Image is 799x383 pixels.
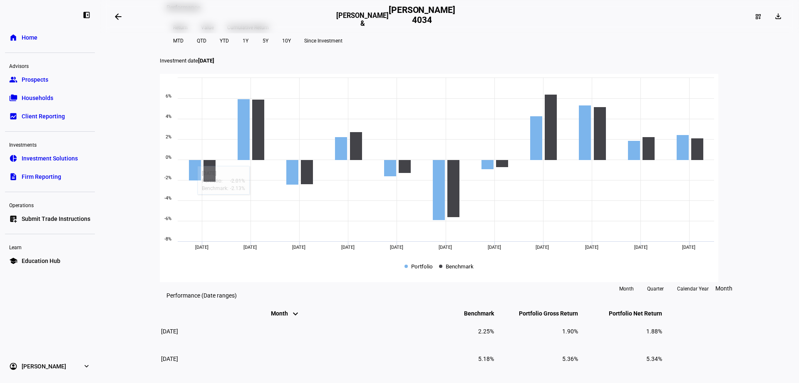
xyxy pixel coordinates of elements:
td: [DATE] [161,318,410,345]
div: Learn [5,241,95,253]
div: Investments [5,138,95,150]
span: Home [22,33,37,42]
eth-data-table-title: Performance (Date ranges) [166,292,237,299]
eth-mat-symbol: group [9,75,17,84]
span: [DATE] [195,245,208,250]
span: Investment Solutions [22,154,78,163]
span: Quarter [647,282,664,295]
a: homeHome [5,29,95,46]
button: 1Y [236,34,256,48]
td: 1.90% [495,318,578,345]
button: MTD [166,34,190,48]
div: Operations [5,199,95,210]
span: Benchmark [452,310,494,317]
button: Month [613,282,640,295]
text: -8% [164,236,171,242]
span: Households [22,94,53,102]
text: 0% [166,155,171,160]
text: -4% [164,195,171,201]
text: 4% [166,114,171,119]
eth-mat-symbol: description [9,173,17,181]
a: bid_landscapeClient Reporting [5,108,95,125]
eth-mat-symbol: bid_landscape [9,112,17,120]
td: 5.36% [495,345,578,372]
a: groupProspects [5,71,95,88]
td: [DATE] [161,345,410,372]
mat-icon: dashboard_customize [755,13,762,20]
button: Since Investment [298,34,349,48]
span: [PERSON_NAME] [22,362,66,370]
text: -6% [164,216,171,221]
span: Submit Trade Instructions [22,215,90,223]
eth-mat-symbol: pie_chart [9,154,17,163]
span: Benchmark [446,262,474,270]
span: 10Y [282,34,291,48]
a: folder_copyHouseholds [5,90,95,106]
span: Client Reporting [22,112,65,120]
text: 6% [166,93,171,99]
span: [DATE] [585,245,598,250]
a: descriptionFirm Reporting [5,168,95,185]
p: Investment date [160,58,739,64]
mat-icon: download [774,12,782,20]
td: 5.34% [579,345,663,372]
span: [DATE] [390,245,403,250]
div: Advisors [5,60,95,71]
span: [DATE] [198,58,214,64]
a: pie_chartInvestment Solutions [5,150,95,167]
text: 2% [166,134,171,140]
span: Firm Reporting [22,173,61,181]
span: [DATE] [488,245,501,250]
span: Prospects [22,75,48,84]
span: [DATE] [682,245,695,250]
span: Portfolio Gross Return [506,310,578,317]
span: Education Hub [22,257,60,265]
span: MTD [173,34,184,48]
span: 1Y [243,34,248,48]
span: Since Investment [304,34,342,48]
span: QTD [197,34,206,48]
eth-mat-symbol: folder_copy [9,94,17,102]
span: [DATE] [341,245,355,250]
eth-mat-symbol: school [9,257,17,265]
eth-mat-symbol: expand_more [82,362,91,370]
span: Calendar Year [677,282,709,295]
eth-mat-symbol: list_alt_add [9,215,17,223]
span: YTD [220,34,229,48]
span: [DATE] [292,245,305,250]
button: 10Y [275,34,298,48]
span: Month [619,282,634,295]
mat-icon: arrow_backwards [113,12,123,22]
span: 5Y [263,34,268,48]
span: [DATE] [634,245,648,250]
span: Month [271,310,300,317]
td: 2.25% [411,318,494,345]
span: [DATE] [536,245,549,250]
mat-icon: keyboard_arrow_down [290,309,300,319]
span: [DATE] [243,245,257,250]
h3: [PERSON_NAME] & [336,12,389,28]
span: Portfolio Net Return [596,310,662,317]
span: Portfolio [411,262,433,270]
button: Quarter [640,282,670,295]
text: -2% [164,175,171,180]
span: [DATE] [439,245,452,250]
span: Month [715,285,732,292]
eth-mat-symbol: home [9,33,17,42]
button: 5Y [256,34,275,48]
eth-mat-symbol: account_circle [9,362,17,370]
td: 5.18% [411,345,494,372]
h2: [PERSON_NAME] 4034 [389,5,455,28]
button: YTD [213,34,236,48]
button: Calendar Year [670,282,715,295]
button: QTD [190,34,213,48]
td: 1.88% [579,318,663,345]
eth-mat-symbol: left_panel_close [82,11,91,19]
